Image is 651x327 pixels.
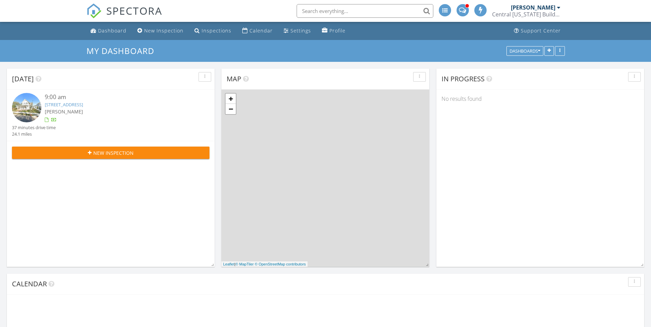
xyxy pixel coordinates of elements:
div: New Inspection [144,27,184,34]
a: Support Center [511,25,564,37]
img: streetview [12,93,41,122]
span: SPECTORA [106,3,162,18]
span: [PERSON_NAME] [45,108,83,115]
a: © OpenStreetMap contributors [255,262,306,266]
div: Dashboard [98,27,126,34]
div: Profile [329,27,345,34]
div: 24.1 miles [12,131,56,137]
div: Central Florida Building Inspectors [492,11,560,18]
img: The Best Home Inspection Software - Spectora [86,3,101,18]
a: Inspections [192,25,234,37]
a: Settings [281,25,314,37]
div: No results found [436,90,644,108]
a: My Dashboard [86,45,160,56]
a: © MapTiler [235,262,254,266]
a: 9:00 am [STREET_ADDRESS] [PERSON_NAME] 37 minutes drive time 24.1 miles [12,93,209,137]
a: Leaflet [223,262,234,266]
span: Calendar [12,279,47,288]
input: Search everything... [297,4,433,18]
a: Profile [319,25,348,37]
div: Inspections [202,27,231,34]
div: Dashboards [510,49,540,53]
span: New Inspection [93,149,134,156]
div: | [221,261,308,267]
span: In Progress [442,74,485,83]
span: [DATE] [12,74,34,83]
a: Zoom in [226,94,236,104]
button: Dashboards [506,46,543,56]
div: Settings [290,27,311,34]
div: Support Center [521,27,561,34]
div: Calendar [249,27,273,34]
a: New Inspection [135,25,186,37]
button: New Inspection [12,147,209,159]
div: 9:00 am [45,93,193,101]
div: 37 minutes drive time [12,124,56,131]
a: Dashboard [88,25,129,37]
a: SPECTORA [86,9,162,24]
div: [PERSON_NAME] [511,4,555,11]
a: Zoom out [226,104,236,114]
span: Map [227,74,241,83]
a: Calendar [240,25,275,37]
a: [STREET_ADDRESS] [45,101,83,108]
